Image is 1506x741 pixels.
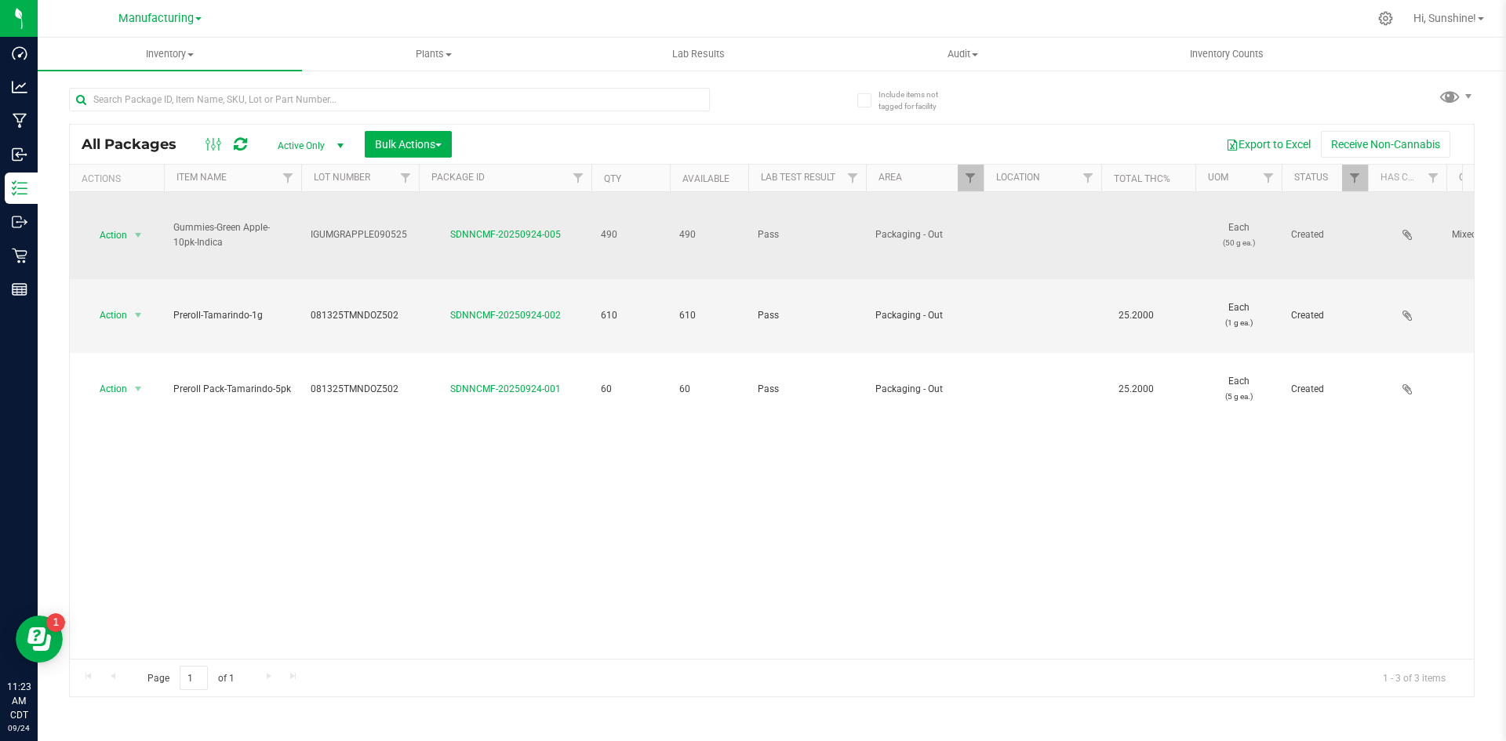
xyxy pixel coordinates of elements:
[1376,11,1395,26] div: Manage settings
[12,282,27,297] inline-svg: Reports
[365,131,452,158] button: Bulk Actions
[601,227,660,242] span: 490
[1205,374,1272,404] span: Each
[1291,382,1359,397] span: Created
[1256,165,1282,191] a: Filter
[311,308,409,323] span: 081325TMNDOZ502
[82,173,158,184] div: Actions
[996,172,1040,183] a: Location
[1205,235,1272,250] p: (50 g ea.)
[85,378,128,400] span: Action
[12,79,27,95] inline-svg: Analytics
[12,147,27,162] inline-svg: Inbound
[375,138,442,151] span: Bulk Actions
[16,616,63,663] iframe: Resource center
[1205,389,1272,404] p: (5 g ea.)
[1111,304,1162,327] span: 25.2000
[431,172,485,183] a: Package ID
[134,666,247,690] span: Page of 1
[12,45,27,61] inline-svg: Dashboard
[173,220,292,250] span: Gummies-Green Apple-10pk-Indica
[38,38,302,71] a: Inventory
[1421,165,1446,191] a: Filter
[840,165,866,191] a: Filter
[679,382,739,397] span: 60
[12,248,27,263] inline-svg: Retail
[12,214,27,230] inline-svg: Outbound
[303,47,566,61] span: Plants
[311,382,409,397] span: 081325TMNDOZ502
[129,224,148,246] span: select
[1111,378,1162,401] span: 25.2000
[878,172,902,183] a: Area
[85,304,128,326] span: Action
[566,165,591,191] a: Filter
[7,722,31,734] p: 09/24
[176,172,227,183] a: Item Name
[173,382,292,397] span: Preroll Pack-Tamarindo-5pk
[129,378,148,400] span: select
[1216,131,1321,158] button: Export to Excel
[875,382,974,397] span: Packaging - Out
[875,308,974,323] span: Packaging - Out
[275,165,301,191] a: Filter
[12,113,27,129] inline-svg: Manufacturing
[651,47,746,61] span: Lab Results
[314,172,370,183] a: Lot Number
[118,12,194,25] span: Manufacturing
[311,227,409,242] span: IGUMGRAPPLE090525
[1370,666,1458,689] span: 1 - 3 of 3 items
[758,308,857,323] span: Pass
[831,47,1094,61] span: Audit
[566,38,831,71] a: Lab Results
[1205,300,1272,330] span: Each
[679,308,739,323] span: 610
[831,38,1095,71] a: Audit
[1095,38,1359,71] a: Inventory Counts
[679,227,739,242] span: 490
[85,224,128,246] span: Action
[12,180,27,196] inline-svg: Inventory
[180,666,208,690] input: 1
[1169,47,1285,61] span: Inventory Counts
[393,165,419,191] a: Filter
[682,173,729,184] a: Available
[758,382,857,397] span: Pass
[82,136,192,153] span: All Packages
[1294,172,1328,183] a: Status
[69,88,710,111] input: Search Package ID, Item Name, SKU, Lot or Part Number...
[1075,165,1101,191] a: Filter
[601,382,660,397] span: 60
[46,613,65,632] iframe: Resource center unread badge
[958,165,984,191] a: Filter
[38,47,302,61] span: Inventory
[604,173,621,184] a: Qty
[878,89,957,112] span: Include items not tagged for facility
[1205,315,1272,330] p: (1 g ea.)
[1321,131,1450,158] button: Receive Non-Cannabis
[1205,220,1272,250] span: Each
[7,680,31,722] p: 11:23 AM CDT
[450,310,561,321] a: SDNNCMF-20250924-002
[302,38,566,71] a: Plants
[761,172,835,183] a: Lab Test Result
[1114,173,1170,184] a: Total THC%
[450,383,561,394] a: SDNNCMF-20250924-001
[1368,165,1446,192] th: Has COA
[601,308,660,323] span: 610
[875,227,974,242] span: Packaging - Out
[1413,12,1476,24] span: Hi, Sunshine!
[1208,172,1228,183] a: UOM
[450,229,561,240] a: SDNNCMF-20250924-005
[758,227,857,242] span: Pass
[173,308,292,323] span: Preroll-Tamarindo-1g
[129,304,148,326] span: select
[1342,165,1368,191] a: Filter
[1291,227,1359,242] span: Created
[1291,308,1359,323] span: Created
